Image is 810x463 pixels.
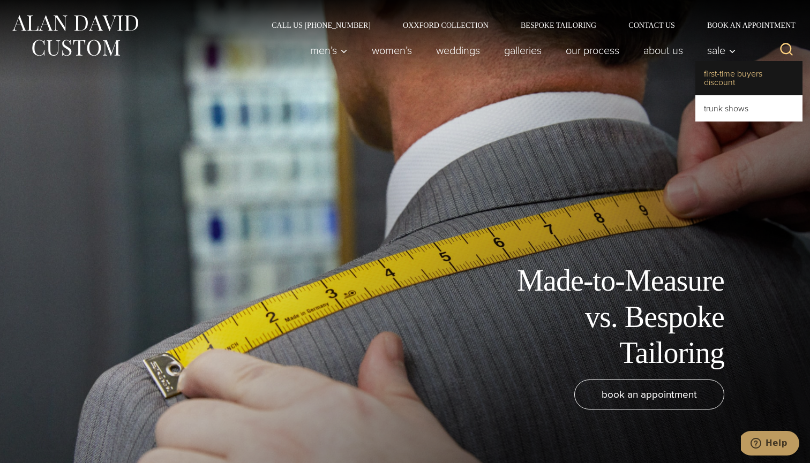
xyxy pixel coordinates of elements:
[505,21,612,29] a: Bespoke Tailoring
[691,21,799,29] a: Book an Appointment
[483,263,724,371] h1: Made-to-Measure vs. Bespoke Tailoring
[360,40,424,61] a: Women’s
[741,431,799,458] iframe: Opens a widget where you can chat to one of our agents
[632,40,695,61] a: About Us
[11,12,139,59] img: Alan David Custom
[554,40,632,61] a: Our Process
[612,21,691,29] a: Contact Us
[774,37,799,63] button: View Search Form
[256,21,799,29] nav: Secondary Navigation
[424,40,492,61] a: weddings
[695,96,802,122] a: Trunk Shows
[256,21,387,29] a: Call Us [PHONE_NUMBER]
[387,21,505,29] a: Oxxford Collection
[695,40,742,61] button: Child menu of Sale
[298,40,360,61] button: Child menu of Men’s
[298,40,742,61] nav: Primary Navigation
[574,379,724,409] a: book an appointment
[695,61,802,95] a: First-Time Buyers Discount
[492,40,554,61] a: Galleries
[602,386,697,402] span: book an appointment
